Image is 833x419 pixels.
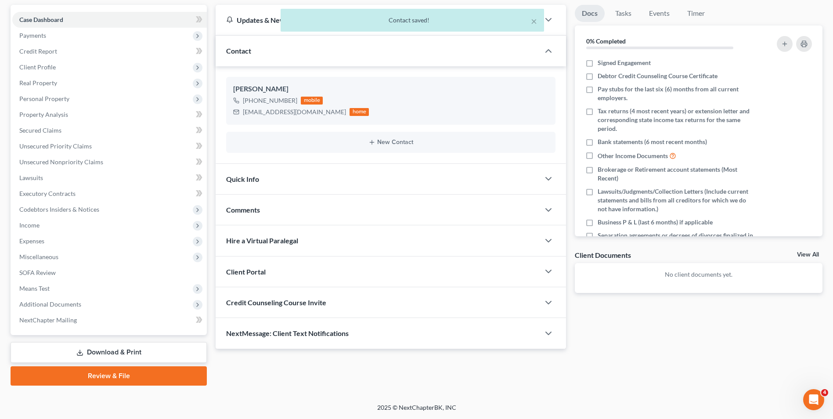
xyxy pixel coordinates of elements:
button: New Contact [233,139,548,146]
a: Lawsuits [12,170,207,186]
span: Other Income Documents [598,152,668,160]
a: Credit Report [12,43,207,59]
span: Quick Info [226,175,259,183]
span: Pay stubs for the last six (6) months from all current employers. [598,85,753,102]
div: home [350,108,369,116]
span: Comments [226,206,260,214]
span: Debtor Credit Counseling Course Certificate [598,72,718,80]
a: Review & File [11,366,207,386]
span: NextChapter Mailing [19,316,77,324]
span: Credit Report [19,47,57,55]
a: Download & Print [11,342,207,363]
span: Executory Contracts [19,190,76,197]
span: Means Test [19,285,50,292]
span: Client Profile [19,63,56,71]
span: Secured Claims [19,126,61,134]
strong: 0% Completed [586,37,626,45]
a: Property Analysis [12,107,207,123]
span: Additional Documents [19,300,81,308]
span: Unsecured Nonpriority Claims [19,158,103,166]
a: SOFA Review [12,265,207,281]
div: Contact saved! [288,16,537,25]
span: Signed Engagement [598,58,651,67]
span: Lawsuits [19,174,43,181]
div: mobile [301,97,323,105]
div: Client Documents [575,250,631,260]
div: [EMAIL_ADDRESS][DOMAIN_NAME] [243,108,346,116]
a: Secured Claims [12,123,207,138]
a: View All [797,252,819,258]
span: Income [19,221,40,229]
span: Contact [226,47,251,55]
span: 4 [821,389,828,396]
a: NextChapter Mailing [12,312,207,328]
span: Payments [19,32,46,39]
span: Miscellaneous [19,253,58,260]
a: Unsecured Nonpriority Claims [12,154,207,170]
iframe: Intercom live chat [803,389,824,410]
a: Unsecured Priority Claims [12,138,207,154]
span: Credit Counseling Course Invite [226,298,326,307]
span: Brokerage or Retirement account statements (Most Recent) [598,165,753,183]
span: Business P & L (last 6 months) if applicable [598,218,713,227]
span: Bank statements (6 most recent months) [598,137,707,146]
div: 2025 © NextChapterBK, INC [166,403,667,419]
span: SOFA Review [19,269,56,276]
span: Hire a Virtual Paralegal [226,236,298,245]
a: Executory Contracts [12,186,207,202]
span: Unsecured Priority Claims [19,142,92,150]
span: Codebtors Insiders & Notices [19,206,99,213]
span: Real Property [19,79,57,87]
span: Tax returns (4 most recent years) or extension letter and corresponding state income tax returns ... [598,107,753,133]
span: Property Analysis [19,111,68,118]
a: Timer [680,5,712,22]
a: Docs [575,5,605,22]
span: Lawsuits/Judgments/Collection Letters (Include current statements and bills from all creditors fo... [598,187,753,213]
span: Personal Property [19,95,69,102]
div: [PHONE_NUMBER] [243,96,297,105]
span: Client Portal [226,267,266,276]
a: Tasks [608,5,638,22]
a: Events [642,5,677,22]
p: No client documents yet. [582,270,815,279]
div: [PERSON_NAME] [233,84,548,94]
span: NextMessage: Client Text Notifications [226,329,349,337]
button: × [531,16,537,26]
span: Expenses [19,237,44,245]
span: Separation agreements or decrees of divorces finalized in the past 2 years [598,231,753,249]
